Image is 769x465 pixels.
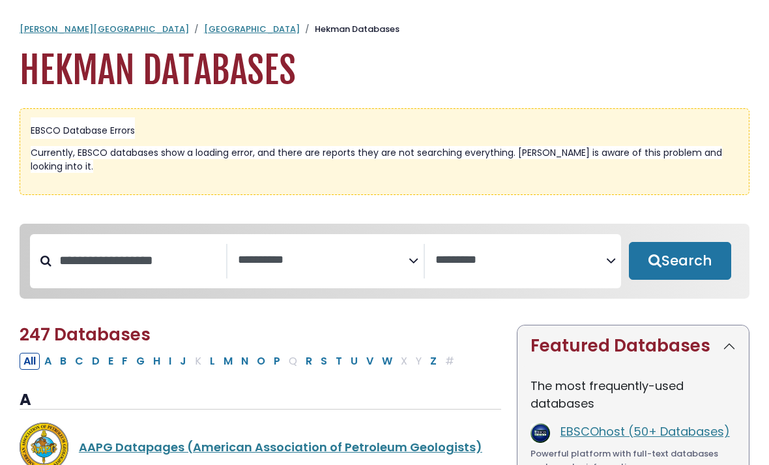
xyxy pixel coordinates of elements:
[165,353,175,370] button: Filter Results I
[132,353,149,370] button: Filter Results G
[118,353,132,370] button: Filter Results F
[302,353,316,370] button: Filter Results R
[378,353,396,370] button: Filter Results W
[238,254,409,267] textarea: Search
[237,353,252,370] button: Filter Results N
[560,423,730,440] a: EBSCOhost (50+ Databases)
[517,325,749,367] button: Featured Databases
[204,23,300,35] a: [GEOGRAPHIC_DATA]
[332,353,346,370] button: Filter Results T
[20,23,189,35] a: [PERSON_NAME][GEOGRAPHIC_DATA]
[20,323,151,346] span: 247 Databases
[435,254,606,267] textarea: Search
[20,23,749,36] nav: breadcrumb
[56,353,70,370] button: Filter Results B
[20,353,40,370] button: All
[79,439,482,455] a: AAPG Datapages (American Association of Petroleum Geologists)
[347,353,362,370] button: Filter Results U
[149,353,164,370] button: Filter Results H
[176,353,190,370] button: Filter Results J
[88,353,104,370] button: Filter Results D
[20,224,749,299] nav: Search filters
[20,391,501,410] h3: A
[426,353,441,370] button: Filter Results Z
[31,146,722,173] span: Currently, EBSCO databases show a loading error, and there are reports they are not searching eve...
[362,353,377,370] button: Filter Results V
[40,353,55,370] button: Filter Results A
[270,353,284,370] button: Filter Results P
[104,353,117,370] button: Filter Results E
[253,353,269,370] button: Filter Results O
[71,353,87,370] button: Filter Results C
[629,242,731,280] button: Submit for Search Results
[20,352,459,368] div: Alpha-list to filter by first letter of database name
[51,250,226,271] input: Search database by title or keyword
[300,23,399,36] li: Hekman Databases
[31,124,135,137] span: EBSCO Database Errors
[317,353,331,370] button: Filter Results S
[220,353,237,370] button: Filter Results M
[530,377,736,412] p: The most frequently-used databases
[206,353,219,370] button: Filter Results L
[20,49,749,93] h1: Hekman Databases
